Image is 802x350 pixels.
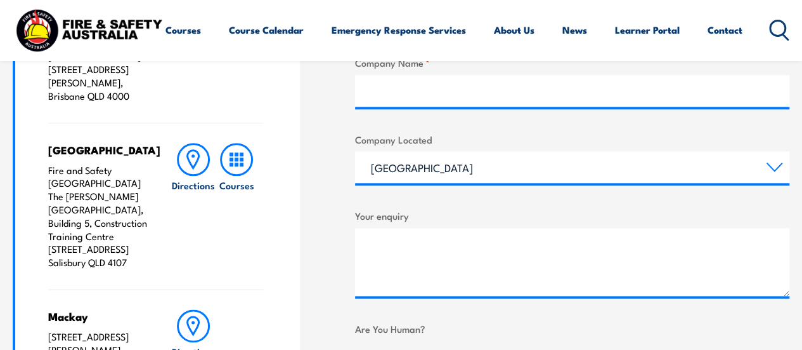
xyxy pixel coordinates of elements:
[355,321,789,336] label: Are You Human?
[229,15,304,45] a: Course Calendar
[165,15,201,45] a: Courses
[48,309,148,323] h4: Mackay
[215,143,258,269] a: Courses
[562,15,587,45] a: News
[48,164,148,269] p: Fire and Safety [GEOGRAPHIC_DATA] The [PERSON_NAME][GEOGRAPHIC_DATA], Building 5, Construction Tr...
[219,178,254,192] h6: Courses
[172,143,215,269] a: Directions
[48,143,148,157] h4: [GEOGRAPHIC_DATA]
[355,55,789,70] label: Company Name
[708,15,742,45] a: Contact
[355,208,789,223] label: Your enquiry
[355,132,789,147] label: Company Located
[332,15,466,45] a: Emergency Response Services
[172,178,215,192] h6: Directions
[494,15,534,45] a: About Us
[615,15,680,45] a: Learner Portal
